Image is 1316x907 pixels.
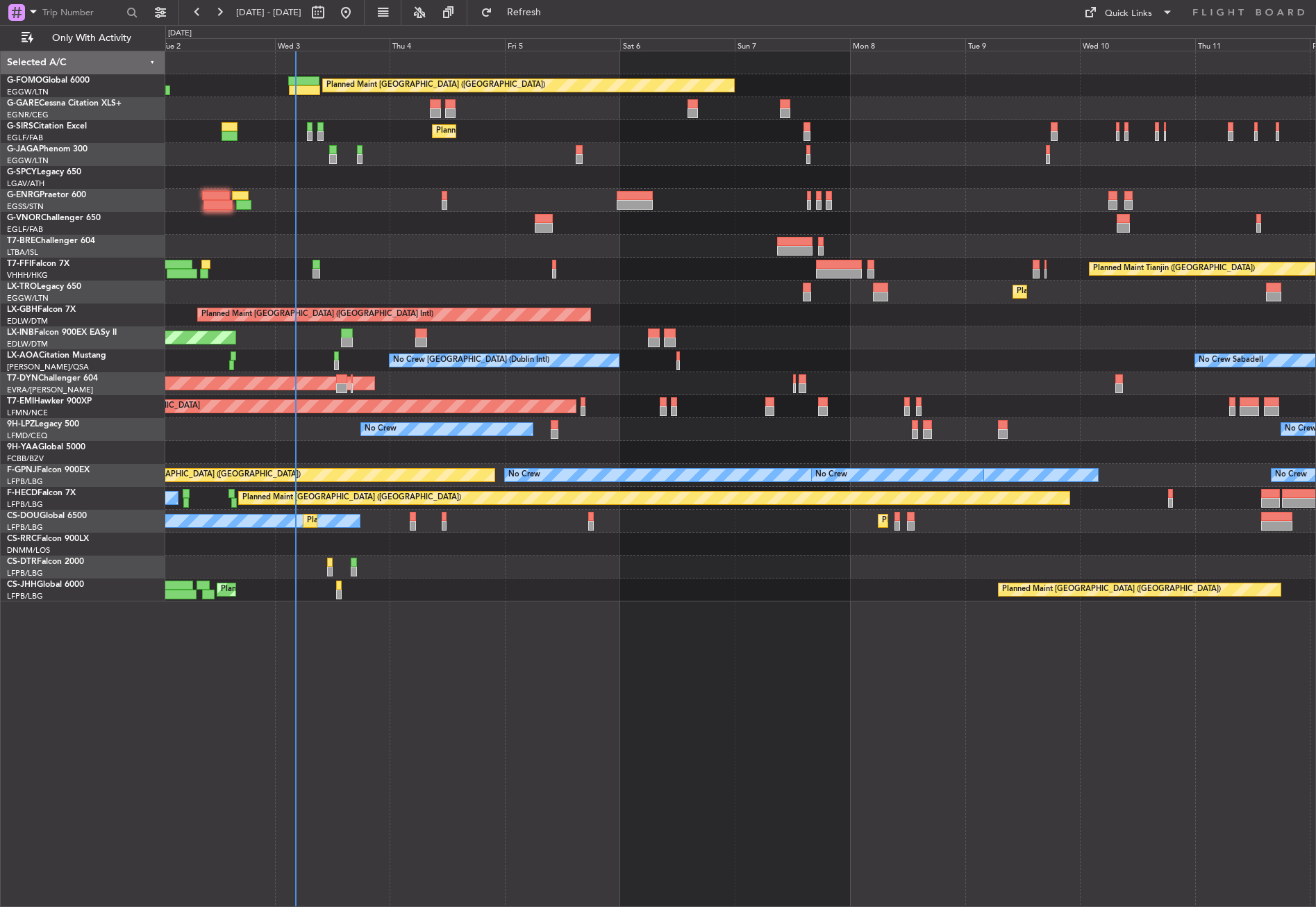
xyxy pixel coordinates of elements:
[275,38,390,51] div: Wed 3
[7,397,92,406] a: T7-EMIHawker 900XP
[1275,465,1307,485] div: No Crew
[1077,1,1180,24] button: Quick Links
[7,122,33,131] span: G-SIRS
[7,283,37,291] span: LX-TRO
[1093,258,1255,279] div: Planned Maint Tianjin ([GEOGRAPHIC_DATA])
[7,328,117,337] a: LX-INBFalcon 900EX EASy II
[620,38,735,51] div: Sat 6
[7,535,89,543] a: CS-RRCFalcon 900LX
[7,110,49,120] a: EGNR/CEG
[15,27,151,49] button: Only With Activity
[508,465,540,485] div: No Crew
[7,385,93,395] a: EVRA/[PERSON_NAME]
[7,122,87,131] a: G-SIRSCitation Excel
[850,38,965,51] div: Mon 8
[7,420,79,428] a: 9H-LPZLegacy 500
[7,306,38,314] span: LX-GBH
[365,419,397,440] div: No Crew
[1199,350,1263,371] div: No Crew Sabadell
[7,224,43,235] a: EGLF/FAB
[7,362,89,372] a: [PERSON_NAME]/QSA
[7,178,44,189] a: LGAV/ATH
[7,489,76,497] a: F-HECDFalcon 7X
[7,351,39,360] span: LX-AOA
[1105,7,1152,21] div: Quick Links
[7,99,39,108] span: G-GARE
[505,38,620,51] div: Fri 5
[7,145,39,153] span: G-JAGA
[7,581,84,589] a: CS-JHHGlobal 6000
[7,512,87,520] a: CS-DOUGlobal 6500
[7,214,41,222] span: G-VNOR
[7,201,44,212] a: EGSS/STN
[326,75,545,96] div: Planned Maint [GEOGRAPHIC_DATA] ([GEOGRAPHIC_DATA])
[307,510,526,531] div: Planned Maint [GEOGRAPHIC_DATA] ([GEOGRAPHIC_DATA])
[7,306,76,314] a: LX-GBHFalcon 7X
[201,304,433,325] div: Planned Maint [GEOGRAPHIC_DATA] ([GEOGRAPHIC_DATA] Intl)
[965,38,1081,51] div: Tue 9
[7,466,37,474] span: F-GPNJ
[1195,38,1310,51] div: Thu 11
[815,465,847,485] div: No Crew
[7,499,43,510] a: LFPB/LBG
[7,293,49,303] a: EGGW/LTN
[7,191,40,199] span: G-ENRG
[7,133,43,143] a: EGLF/FAB
[474,1,558,24] button: Refresh
[7,316,48,326] a: EDLW/DTM
[7,522,43,533] a: LFPB/LBG
[7,145,88,153] a: G-JAGAPhenom 300
[7,283,81,291] a: LX-TROLegacy 650
[436,121,655,142] div: Planned Maint [GEOGRAPHIC_DATA] ([GEOGRAPHIC_DATA])
[7,374,98,383] a: T7-DYNChallenger 604
[7,443,38,451] span: 9H-YAA
[36,33,147,43] span: Only With Activity
[1002,579,1221,600] div: Planned Maint [GEOGRAPHIC_DATA] ([GEOGRAPHIC_DATA])
[1017,281,1108,302] div: Planned Maint Dusseldorf
[735,38,850,51] div: Sun 7
[7,237,95,245] a: T7-BREChallenger 604
[7,568,43,579] a: LFPB/LBG
[393,350,549,371] div: No Crew [GEOGRAPHIC_DATA] (Dublin Intl)
[7,99,122,108] a: G-GARECessna Citation XLS+
[7,168,81,176] a: G-SPCYLegacy 650
[7,247,38,258] a: LTBA/ISL
[7,476,43,487] a: LFPB/LBG
[7,431,47,441] a: LFMD/CEQ
[7,408,48,418] a: LFMN/NCE
[7,420,35,428] span: 9H-LPZ
[7,351,106,360] a: LX-AOACitation Mustang
[7,489,38,497] span: F-HECD
[7,260,31,268] span: T7-FFI
[390,38,505,51] div: Thu 4
[7,545,50,556] a: DNMM/LOS
[7,512,40,520] span: CS-DOU
[7,374,38,383] span: T7-DYN
[7,76,90,85] a: G-FOMOGlobal 6000
[7,581,37,589] span: CS-JHH
[7,76,42,85] span: G-FOMO
[242,488,461,508] div: Planned Maint [GEOGRAPHIC_DATA] ([GEOGRAPHIC_DATA])
[7,535,37,543] span: CS-RRC
[168,28,192,40] div: [DATE]
[7,453,44,464] a: FCBB/BZV
[7,270,48,281] a: VHHH/HKG
[7,397,34,406] span: T7-EMI
[7,328,34,337] span: LX-INB
[160,38,275,51] div: Tue 2
[7,237,35,245] span: T7-BRE
[7,339,48,349] a: EDLW/DTM
[7,191,86,199] a: G-ENRGPraetor 600
[7,443,85,451] a: 9H-YAAGlobal 5000
[7,260,69,268] a: T7-FFIFalcon 7X
[236,6,301,19] span: [DATE] - [DATE]
[7,466,90,474] a: F-GPNJFalcon 900EX
[221,579,440,600] div: Planned Maint [GEOGRAPHIC_DATA] ([GEOGRAPHIC_DATA])
[82,465,301,485] div: Planned Maint [GEOGRAPHIC_DATA] ([GEOGRAPHIC_DATA])
[7,591,43,601] a: LFPB/LBG
[495,8,553,17] span: Refresh
[7,558,37,566] span: CS-DTR
[7,87,49,97] a: EGGW/LTN
[7,168,37,176] span: G-SPCY
[7,558,84,566] a: CS-DTRFalcon 2000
